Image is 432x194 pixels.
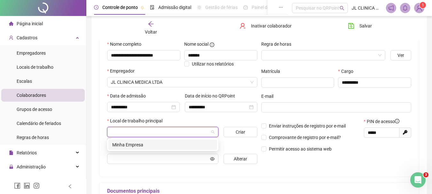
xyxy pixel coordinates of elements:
[359,22,372,29] span: Salvar
[68,184,72,189] span: left
[148,21,154,27] span: arrow-left
[94,5,98,10] span: clock-circle
[17,164,46,169] span: Administração
[17,178,42,183] span: Exportações
[224,127,257,137] button: Criar
[414,3,424,13] img: 90326
[107,41,145,48] label: Nome completo
[17,50,46,56] span: Empregadores
[192,61,234,66] span: Utilizar nos relatórios
[14,182,20,189] span: facebook
[108,140,217,150] div: Salvador, Bahia, Brazil
[150,5,154,10] span: file-done
[210,43,214,47] span: info-circle
[24,182,30,189] span: linkedin
[269,146,332,151] span: Permitir acesso ao sistema web
[343,21,377,31] button: Salvar
[340,6,344,11] span: search
[205,5,238,10] span: Gestão de férias
[17,150,37,155] span: Relatórios
[17,79,32,84] span: Escalas
[140,6,144,10] span: pushpin
[252,5,277,10] span: Painel do DP
[17,93,46,98] span: Colaboradores
[352,4,382,12] span: JL CLINICA MEDICA LTDA
[240,23,246,29] span: user-delete
[107,67,139,74] label: Empregador
[145,29,157,35] span: Voltar
[367,118,399,125] span: PIN de acesso
[338,68,357,75] label: Cargo
[395,119,399,123] span: info-circle
[17,135,49,140] span: Regras de horas
[423,172,428,177] span: 3
[390,50,411,60] button: Ver
[184,41,208,48] span: Nome social
[9,151,13,155] span: file
[420,2,426,8] sup: Atualize o seu contato no menu Meus Dados
[261,68,284,75] label: Matrícula
[111,77,254,87] span: JL CLINICA MEDICA LTDA
[388,5,394,11] span: notification
[17,121,61,126] span: Calendário de feriados
[17,65,53,70] span: Locais de trabalho
[243,5,248,10] span: dashboard
[9,35,13,40] span: user-add
[261,93,278,100] label: E-mail
[269,123,346,128] span: Enviar instruções de registro por e-mail
[422,3,424,7] span: 1
[234,155,247,162] span: Alterar
[251,22,292,29] span: Inativar colaborador
[236,128,245,136] span: Criar
[210,157,215,161] span: eye
[348,23,354,29] span: save
[261,41,295,48] label: Regra de horas
[9,21,13,26] span: home
[9,165,13,169] span: lock
[17,35,37,40] span: Cadastros
[115,138,158,143] span: Colaborador externo?
[107,117,167,124] label: Local de trabalho principal
[107,92,150,99] label: Data de admissão
[17,21,43,26] span: Página inicial
[102,5,138,10] span: Controle de ponto
[397,52,404,59] span: Ver
[410,172,426,188] iframe: Intercom live chat
[185,92,239,99] label: Data de início no QRPoint
[224,154,257,164] button: Alterar
[269,135,341,140] span: Comprovante de registro por e-mail?
[279,5,283,10] span: ellipsis
[402,5,408,11] span: bell
[33,182,40,189] span: instagram
[112,141,213,148] div: Minha Empresa
[197,5,201,10] span: sun
[235,21,296,31] button: Inativar colaborador
[158,5,191,10] span: Admissão digital
[17,107,52,112] span: Grupos de acesso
